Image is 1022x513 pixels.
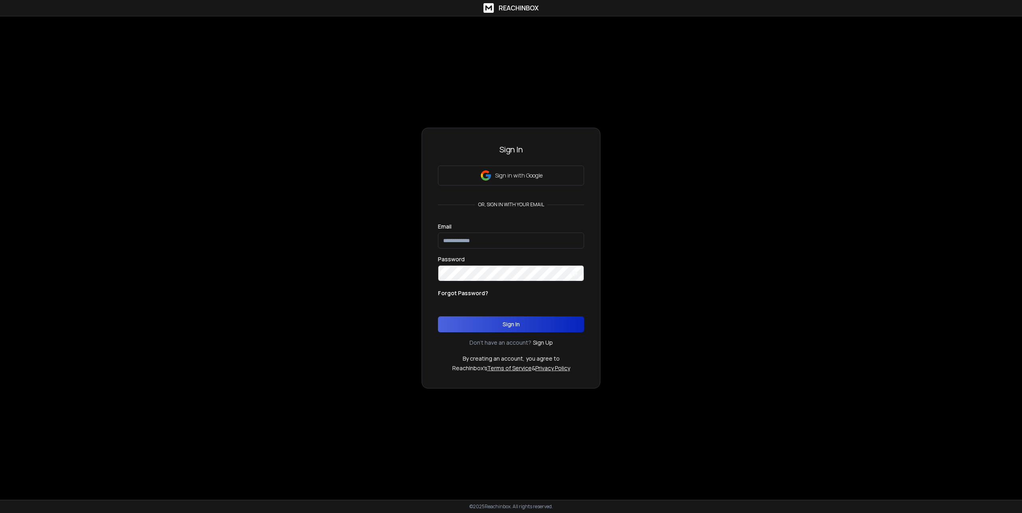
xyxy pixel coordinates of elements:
[438,316,584,332] button: Sign In
[469,339,531,347] p: Don't have an account?
[452,364,570,372] p: ReachInbox's &
[438,166,584,185] button: Sign in with Google
[495,172,543,180] p: Sign in with Google
[438,224,452,229] label: Email
[475,201,547,208] p: or, sign in with your email
[438,144,584,155] h3: Sign In
[469,503,553,510] p: © 2025 Reachinbox. All rights reserved.
[533,339,553,347] a: Sign Up
[438,256,465,262] label: Password
[487,364,532,372] a: Terms of Service
[438,289,488,297] p: Forgot Password?
[483,3,539,13] a: ReachInbox
[499,3,539,13] h1: ReachInbox
[535,364,570,372] a: Privacy Policy
[463,355,560,363] p: By creating an account, you agree to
